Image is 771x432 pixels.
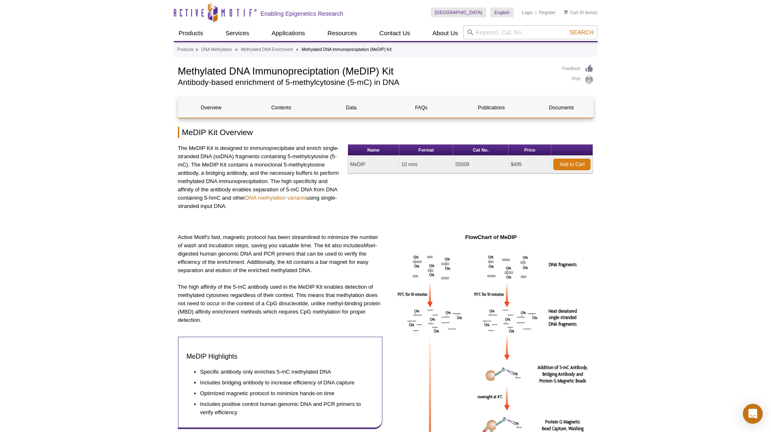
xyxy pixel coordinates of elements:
[302,47,392,52] li: Methylated DNA Immunopreciptation (MeDIP) Kit
[428,25,463,41] a: About Us
[348,156,399,174] td: MeDIP
[522,10,533,15] a: Login
[399,145,454,156] th: Format
[348,145,399,156] th: Name
[465,234,517,240] strong: FlowChart of MeDIP
[509,156,552,174] td: $495
[388,98,454,118] a: FAQs
[743,404,763,424] div: Open Intercom Messenger
[196,47,198,52] li: »
[564,10,579,15] a: Cart
[200,400,366,417] li: Includes positive control human genomic DNA and PCR primers to verify efficiency
[296,47,298,52] li: »
[178,98,244,118] a: Overview
[399,156,454,174] td: 10 rxns
[459,98,524,118] a: Publications
[174,25,208,41] a: Products
[200,389,366,398] li: Optimized magnetic protocol to minimize hands-on time
[201,46,232,53] a: DNA Methylation
[241,46,293,53] a: Methylated DNA Enrichment
[564,10,568,14] img: Your Cart
[235,47,238,52] li: »
[221,25,255,41] a: Services
[509,145,552,156] th: Price
[178,233,383,275] p: Active Motif's fast, magnetic protocol has been streamlined to minimize the number of wash and in...
[431,7,487,17] a: [GEOGRAPHIC_DATA]
[363,242,374,249] em: Mse
[178,46,194,53] a: Products
[178,127,593,138] h2: MeDIP Kit Overview
[536,7,537,17] li: |
[375,25,415,41] a: Contact Us
[463,25,598,39] input: Keyword, Cat. No.
[564,7,598,17] li: (0 items)
[178,283,383,324] p: The high affinity of the 5-mC antibody used in the MeDIP Kit enables detection of methylated cyto...
[553,159,591,170] a: Add to Cart
[453,156,509,174] td: 55009
[322,25,362,41] a: Resources
[178,64,554,77] h1: Methylated DNA Immunopreciptation (MeDIP) Kit
[539,10,556,15] a: Register
[562,64,593,73] a: Feedback
[200,368,366,376] li: Specific antibody only enriches 5-mC methylated DNA
[453,145,509,156] th: Cat No.
[178,79,554,86] h2: Antibody-based enrichment of 5-methylcytosine (5-mC) in DNA
[178,144,342,210] p: The MeDIP Kit is designed to immunoprecipitate and enrich single-stranded DNA (ssDNA) fragments c...
[187,352,374,362] h3: MeDIP Highlights
[569,29,593,36] span: Search
[490,7,514,17] a: English
[261,10,343,17] h2: Enabling Epigenetics Research
[528,98,594,118] a: Documents
[267,25,310,41] a: Applications
[562,75,593,84] a: Print
[245,195,306,201] a: DNA methylation variants
[200,379,366,387] li: Includes bridging antibody to increase efficiency of DNA capture
[318,98,384,118] a: Data
[248,98,314,118] a: Contents
[567,29,596,36] button: Search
